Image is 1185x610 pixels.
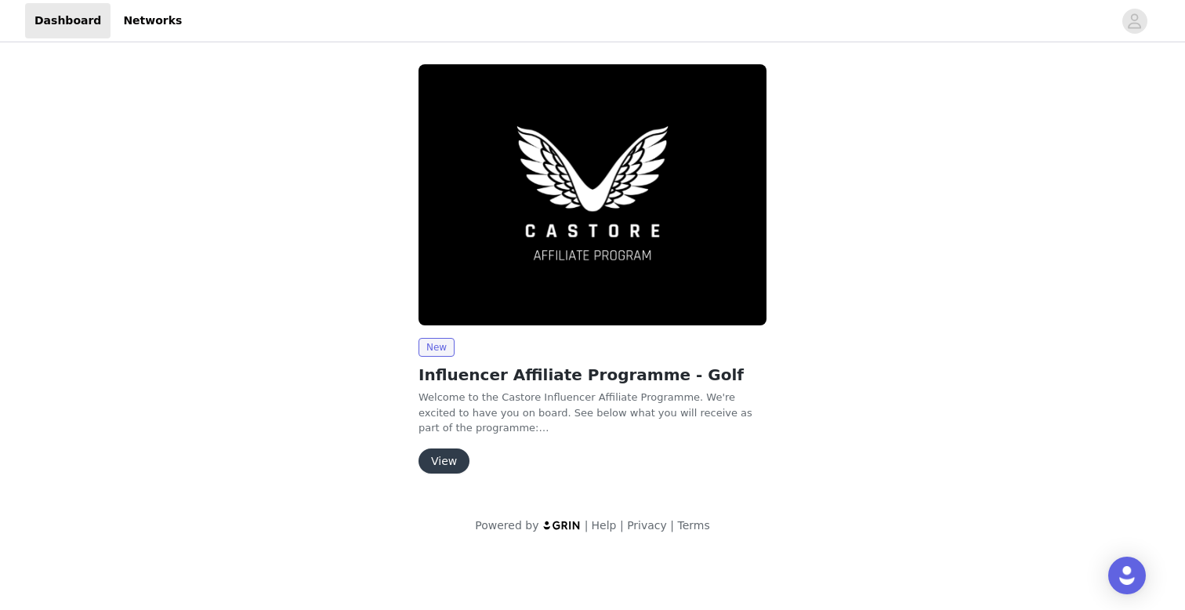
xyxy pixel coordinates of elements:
[670,519,674,532] span: |
[585,519,589,532] span: |
[419,390,766,436] p: Welcome to the Castore Influencer Affiliate Programme. We're excited to have you on board. See be...
[419,448,469,474] button: View
[419,363,766,387] h2: Influencer Affiliate Programme - Golf
[542,520,582,530] img: logo
[25,3,111,38] a: Dashboard
[1127,9,1142,34] div: avatar
[419,338,455,357] span: New
[114,3,191,38] a: Networks
[475,519,538,532] span: Powered by
[419,456,469,467] a: View
[592,519,617,532] a: Help
[419,64,766,325] img: Castore
[627,519,667,532] a: Privacy
[620,519,624,532] span: |
[677,519,709,532] a: Terms
[1108,557,1146,594] div: Open Intercom Messenger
